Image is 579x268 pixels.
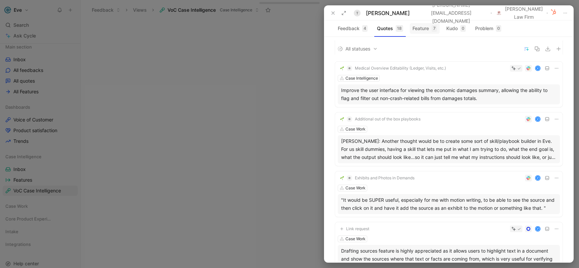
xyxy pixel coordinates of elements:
span: Exhibits and Photos in Demands [355,175,414,181]
button: All statuses [335,44,380,53]
div: "It would be SUPER useful, especially for me with motion writing, to be able to see the source an... [341,196,557,212]
div: Case Intelligence [345,75,378,82]
button: 🌱Additional out of the box playbooks [338,115,423,123]
div: P [536,117,540,121]
img: logo [496,10,502,16]
div: Case Work [345,185,366,191]
div: Case Work [345,236,366,242]
div: 18 [396,25,403,32]
div: 7 [432,25,437,32]
span: Medical Overview Editability (Ledger, Visits, etc.) [355,66,446,71]
button: Link request [338,225,372,233]
button: Quotes [374,23,406,34]
span: All statuses [337,45,378,53]
span: [PERSON_NAME] Law Firm [496,5,543,21]
div: [PERSON_NAME] [366,9,410,17]
div: T [354,10,361,16]
button: 🌱Exhibits and Photos in Demands [338,174,417,182]
button: Feedback [335,23,370,34]
div: Improve the user interface for viewing the economic damages summary, allowing the ability to flag... [341,86,557,102]
button: [PERSON_NAME][EMAIL_ADDRESS][DOMAIN_NAME] [415,1,487,25]
img: 🌱 [340,117,344,121]
div: 4 [362,25,368,32]
span: Link request [346,226,369,232]
div: P [536,176,540,180]
div: 0 [460,25,466,32]
button: Problem [472,23,504,34]
img: 🌱 [340,66,344,70]
button: Feature [410,23,440,34]
span: Additional out of the box playbooks [355,116,421,122]
button: logo[PERSON_NAME] Law Firm [495,5,543,21]
button: Kudo [444,23,468,34]
div: [PERSON_NAME]: Another thought would be to create some sort of skill/playbook builder in Eve. For... [341,137,557,161]
div: 0 [496,25,501,32]
img: 🌱 [340,176,344,180]
div: Case Work [345,126,366,132]
div: P [536,66,540,71]
button: 🌱Medical Overview Editability (Ledger, Visits, etc.) [338,64,448,72]
div: P [536,227,540,231]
